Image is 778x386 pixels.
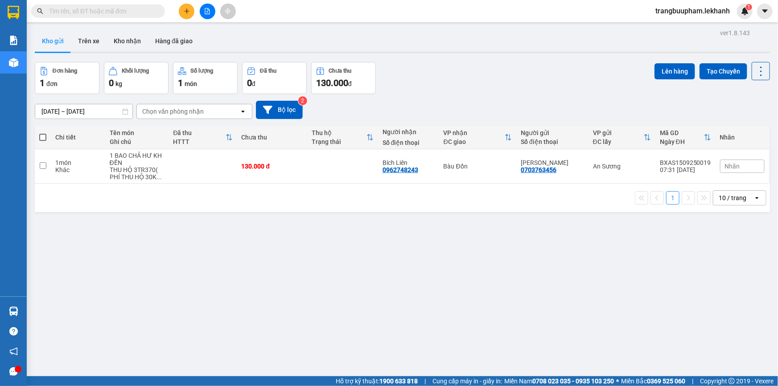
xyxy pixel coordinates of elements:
[37,8,43,14] span: search
[692,376,693,386] span: |
[8,8,21,18] span: Gửi:
[312,129,366,136] div: Thu hộ
[115,80,122,87] span: kg
[521,129,584,136] div: Người gửi
[40,78,45,88] span: 1
[84,49,96,58] span: CC :
[521,159,584,166] div: HOÀNG ANH
[110,138,165,145] div: Ghi chú
[9,36,18,45] img: solution-icon
[107,30,148,52] button: Kho nhận
[725,163,740,170] span: Nhãn
[148,30,200,52] button: Hàng đã giao
[593,163,651,170] div: An Sương
[109,78,114,88] span: 0
[747,4,750,10] span: 1
[593,138,644,145] div: ĐC lấy
[660,159,711,166] div: BXAS1509250019
[311,62,376,94] button: Chưa thu130.000đ
[729,378,735,384] span: copyright
[444,129,505,136] div: VP nhận
[122,68,149,74] div: Khối lượng
[589,126,655,149] th: Toggle SortBy
[110,129,165,136] div: Tên món
[316,78,348,88] span: 130.000
[660,129,704,136] div: Mã GD
[9,58,18,67] img: warehouse-icon
[9,327,18,336] span: question-circle
[761,7,769,15] span: caret-down
[757,4,773,19] button: caret-down
[173,129,225,136] div: Đã thu
[521,138,584,145] div: Số điện thoại
[532,378,614,385] strong: 0708 023 035 - 0935 103 250
[35,62,99,94] button: Đơn hàng1đơn
[655,63,695,79] button: Lên hàng
[383,159,435,166] div: Bích Liên
[9,347,18,356] span: notification
[8,18,79,29] div: [PERSON_NAME]
[184,8,190,14] span: plus
[504,376,614,386] span: Miền Nam
[753,194,761,201] svg: open
[8,29,79,41] div: 0703763456
[700,63,747,79] button: Tạo Chuyến
[424,376,426,386] span: |
[379,378,418,385] strong: 1900 633 818
[312,138,366,145] div: Trạng thái
[85,18,157,29] div: Bích Liên
[55,134,101,141] div: Chi tiết
[383,166,418,173] div: 0962748243
[185,80,197,87] span: món
[242,134,303,141] div: Chưa thu
[173,138,225,145] div: HTTT
[8,8,79,18] div: An Sương
[191,68,214,74] div: Số lượng
[648,5,737,16] span: trangbuupham.lekhanh
[348,80,352,87] span: đ
[55,159,101,166] div: 1 món
[110,166,165,181] div: THU HỘ 3TR370( PHÍ THU HỘ 30K + CƯỚC HÀNG 100K = 130K )
[741,7,749,15] img: icon-new-feature
[225,8,231,14] span: aim
[104,62,169,94] button: Khối lượng0kg
[308,126,378,149] th: Toggle SortBy
[53,68,77,74] div: Đơn hàng
[336,376,418,386] span: Hỗ trợ kỹ thuật:
[71,30,107,52] button: Trên xe
[84,47,158,59] div: 130.000
[242,163,303,170] div: 130.000 đ
[85,8,157,18] div: Bàu Đồn
[169,126,237,149] th: Toggle SortBy
[719,193,746,202] div: 10 / trang
[204,8,210,14] span: file-add
[720,28,750,38] div: ver 1.8.143
[252,80,255,87] span: đ
[444,163,512,170] div: Bàu Đồn
[173,62,238,94] button: Số lượng1món
[35,104,132,119] input: Select a date range.
[593,129,644,136] div: VP gửi
[220,4,236,19] button: aim
[8,6,19,19] img: logo-vxr
[85,8,107,18] span: Nhận:
[720,134,765,141] div: Nhãn
[179,4,194,19] button: plus
[383,128,435,136] div: Người nhận
[256,101,303,119] button: Bộ lọc
[239,108,247,115] svg: open
[110,152,165,166] div: 1 BAO CHẢ HƯ KH ĐỀN
[46,80,58,87] span: đơn
[444,138,505,145] div: ĐC giao
[49,6,154,16] input: Tìm tên, số ĐT hoặc mã đơn
[647,378,685,385] strong: 0369 525 060
[746,4,752,10] sup: 1
[329,68,352,74] div: Chưa thu
[8,65,157,87] div: Tên hàng: 1 BAO CHẢ HƯ KH ĐỀN ( : 1 )
[9,307,18,316] img: warehouse-icon
[383,139,435,146] div: Số điện thoại
[660,138,704,145] div: Ngày ĐH
[660,166,711,173] div: 07:31 [DATE]
[439,126,516,149] th: Toggle SortBy
[260,68,276,74] div: Đã thu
